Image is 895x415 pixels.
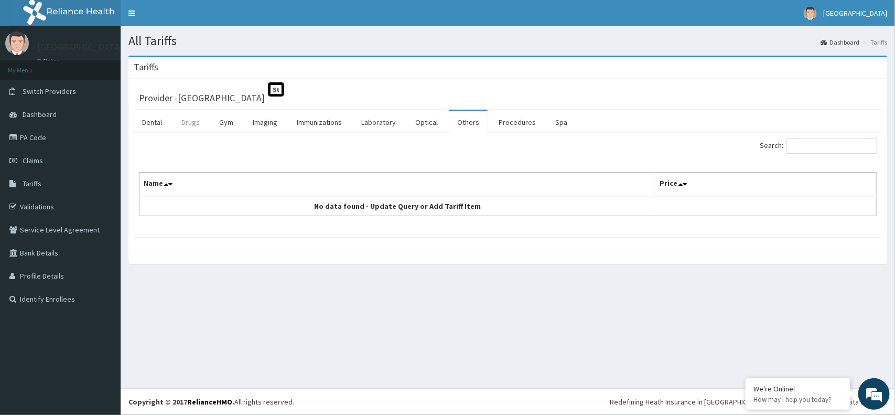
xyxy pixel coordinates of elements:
[172,5,197,30] div: Minimize live chat window
[547,111,576,133] a: Spa
[211,111,242,133] a: Gym
[753,395,843,404] p: How may I help you today?
[5,286,200,323] textarea: Type your message and hit 'Enter'
[139,93,265,103] h3: Provider - [GEOGRAPHIC_DATA]
[134,111,170,133] a: Dental
[760,138,877,154] label: Search:
[23,179,41,188] span: Tariffs
[610,397,887,407] div: Redefining Heath Insurance in [GEOGRAPHIC_DATA] using Telemedicine and Data Science!
[449,111,488,133] a: Others
[753,384,843,393] div: We're Online!
[37,57,62,65] a: Online
[61,132,145,238] span: We're online!
[490,111,544,133] a: Procedures
[187,397,232,407] a: RelianceHMO
[5,31,29,55] img: User Image
[23,110,57,119] span: Dashboard
[353,111,404,133] a: Laboratory
[173,111,208,133] a: Drugs
[23,156,43,165] span: Claims
[55,59,176,72] div: Chat with us now
[407,111,446,133] a: Optical
[268,82,284,97] span: St
[139,173,655,197] th: Name
[134,62,158,72] h3: Tariffs
[128,34,887,48] h1: All Tariffs
[786,138,877,154] input: Search:
[37,42,123,52] p: [GEOGRAPHIC_DATA]
[288,111,350,133] a: Immunizations
[821,38,859,47] a: Dashboard
[804,7,817,20] img: User Image
[860,38,887,47] li: Tariffs
[23,87,76,96] span: Switch Providers
[823,8,887,18] span: [GEOGRAPHIC_DATA]
[139,196,655,216] td: No data found - Update Query or Add Tariff Item
[244,111,286,133] a: Imaging
[655,173,877,197] th: Price
[128,397,234,407] strong: Copyright © 2017 .
[121,388,895,415] footer: All rights reserved.
[19,52,42,79] img: d_794563401_company_1708531726252_794563401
